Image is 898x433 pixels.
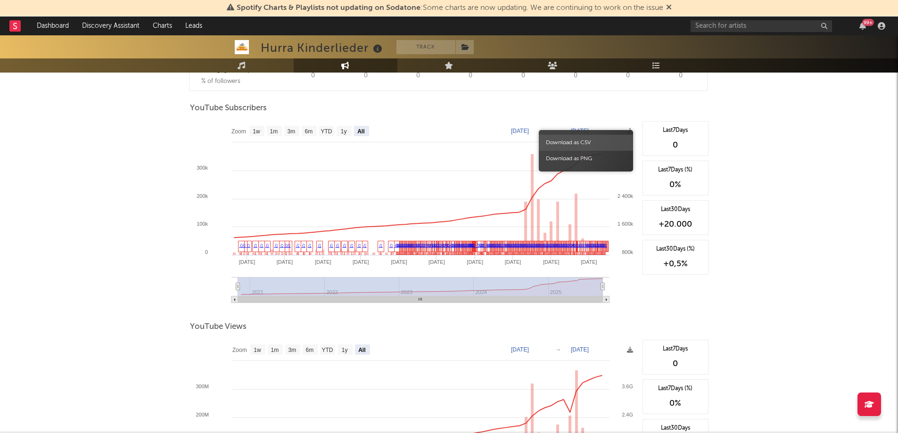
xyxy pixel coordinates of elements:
[460,242,464,248] a: ♫
[425,242,429,248] a: ♫
[562,242,566,248] a: ♫
[431,242,435,248] a: ♫
[146,16,179,35] a: Charts
[435,242,438,248] a: ♫
[507,242,511,248] a: ♫
[560,242,564,248] a: ♫
[584,242,588,248] a: ♫
[512,242,516,248] a: ♫
[485,242,489,248] a: ♫
[506,242,510,248] a: ♫
[392,61,444,90] div: 0
[499,242,503,248] a: ♫
[363,242,367,248] a: ♫
[420,242,423,248] a: ♫
[284,242,288,248] a: ♫
[465,242,469,248] a: ♫
[553,242,557,248] a: ♫
[336,242,339,248] a: ♫
[599,242,602,248] a: ♫
[563,242,567,248] a: ♫
[564,242,568,248] a: ♫
[557,242,560,248] a: ♫
[454,242,458,248] a: ♫
[568,242,572,248] a: ♫
[411,242,414,248] a: ♫
[511,242,514,248] a: ♫
[488,242,492,248] a: ♫
[389,242,393,248] a: ♫
[397,242,401,248] a: ♫
[581,242,585,248] a: ♫
[443,242,446,248] a: ♫
[559,242,562,248] a: ♫
[513,242,517,248] a: ♫
[469,242,473,248] a: ♫
[422,242,426,248] a: ♫
[400,242,404,248] a: ♫
[532,242,536,248] a: ♫
[395,242,398,248] a: ♫
[535,242,538,248] a: ♫
[585,242,589,248] a: ♫
[524,242,528,248] a: ♫
[430,242,434,248] a: ♫
[545,242,549,248] a: ♫
[467,242,471,248] a: ♫
[517,242,521,248] a: ♫
[542,242,546,248] a: ♫
[497,242,501,248] a: ♫
[505,242,509,248] a: ♫
[287,61,339,90] div: 0
[450,242,453,248] a: ♫
[536,242,540,248] a: ♫
[424,242,428,248] a: ♫
[523,242,527,248] a: ♫
[544,242,547,248] a: ♫
[580,242,584,248] a: ♫
[433,242,437,248] a: ♫
[565,242,569,248] a: ♫
[579,242,583,248] a: ♫
[261,40,385,56] div: Hurra Kinderlieder
[489,242,493,248] a: ♫
[500,242,503,248] a: ♫
[511,242,515,248] a: ♫
[603,242,607,248] a: ♫
[526,242,529,248] a: ♫
[457,242,461,248] a: ♫
[509,242,512,248] a: ♫
[470,242,474,248] a: ♫
[569,242,573,248] a: ♫
[201,78,240,84] span: % of followers
[530,242,534,248] a: ♫
[596,242,600,248] a: ♫
[408,242,412,248] a: ♫
[497,61,549,90] div: 0
[414,242,418,248] a: ♫
[452,242,456,248] a: ♫
[543,242,546,248] a: ♫
[587,242,591,248] a: ♫
[412,242,416,248] a: ♫
[590,242,593,248] a: ♫
[533,242,537,248] a: ♫
[591,242,595,248] a: ♫
[547,242,551,248] a: ♫
[602,242,606,248] a: ♫
[75,16,146,35] a: Discovery Assistant
[287,242,291,248] a: ♫
[403,242,406,248] a: ♫
[510,242,513,248] a: ♫
[522,242,526,248] a: ♫
[410,242,413,248] a: ♫
[458,242,461,248] a: ♫
[449,242,453,248] a: ♫
[534,242,537,248] a: ♫
[537,242,541,248] a: ♫
[573,242,577,248] a: ♫
[516,242,520,248] a: ♫
[551,242,554,248] a: ♫
[600,242,604,248] a: ♫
